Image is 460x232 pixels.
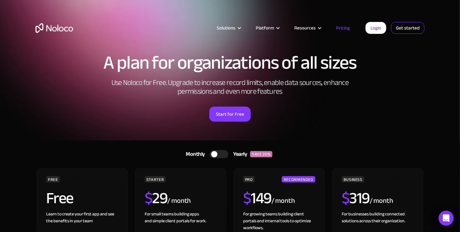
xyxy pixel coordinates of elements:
div: SAVE 20% [250,151,272,157]
span: $ [243,183,251,213]
div: Platform [256,24,274,32]
div: Solutions [209,24,248,32]
div: Monthly [178,150,210,159]
span: $ [145,183,152,213]
div: FREE [46,176,60,182]
div: / month [370,196,393,206]
div: Resources [294,24,316,32]
a: Start for Free [209,107,251,122]
div: RECOMMENDED [282,176,315,182]
a: home [35,23,73,33]
h2: 319 [342,190,370,206]
div: Platform [248,24,286,32]
a: Get started [391,22,425,34]
div: Resources [286,24,328,32]
h2: 29 [145,190,168,206]
div: Solutions [217,24,235,32]
span: $ [342,183,350,213]
h2: Use Noloco for Free. Upgrade to increase record limits, enable data sources, enhance permissions ... [104,78,356,96]
div: BUSINESS [342,176,364,182]
div: PRO [243,176,255,182]
a: Login [366,22,386,34]
div: Open Intercom Messenger [439,211,454,226]
h1: A plan for organizations of all sizes [35,53,425,72]
h2: 149 [243,190,271,206]
div: / month [167,196,191,206]
div: Yearly [228,150,250,159]
h2: Free [46,190,73,206]
div: / month [271,196,295,206]
div: STARTER [145,176,166,182]
a: Pricing [328,24,358,32]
